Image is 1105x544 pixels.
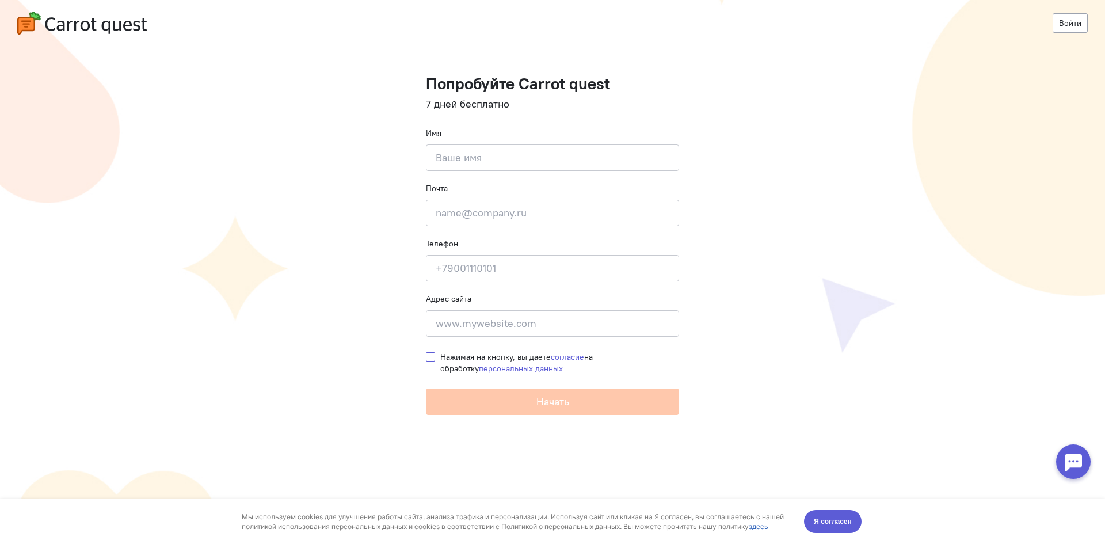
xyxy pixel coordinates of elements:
[426,310,679,337] input: www.mywebsite.com
[426,127,441,139] label: Имя
[426,98,679,110] h4: 7 дней бесплатно
[551,352,584,362] a: согласие
[426,75,679,93] h1: Попробуйте Carrot quest
[426,200,679,226] input: name@company.ru
[426,238,458,249] label: Телефон
[426,182,448,194] label: Почта
[426,389,679,415] button: Начать
[536,395,569,408] span: Начать
[479,363,563,374] a: персональных данных
[804,11,862,34] button: Я согласен
[426,255,679,281] input: +79001110101
[426,293,471,305] label: Адрес сайта
[242,13,791,32] div: Мы используем cookies для улучшения работы сайта, анализа трафика и персонализации. Используя сай...
[426,144,679,171] input: Ваше имя
[814,17,852,28] span: Я согласен
[440,352,593,374] span: Нажимая на кнопку, вы даете на обработку
[17,12,147,35] img: carrot-quest-logo.svg
[1053,13,1088,33] a: Войти
[749,23,768,32] a: здесь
